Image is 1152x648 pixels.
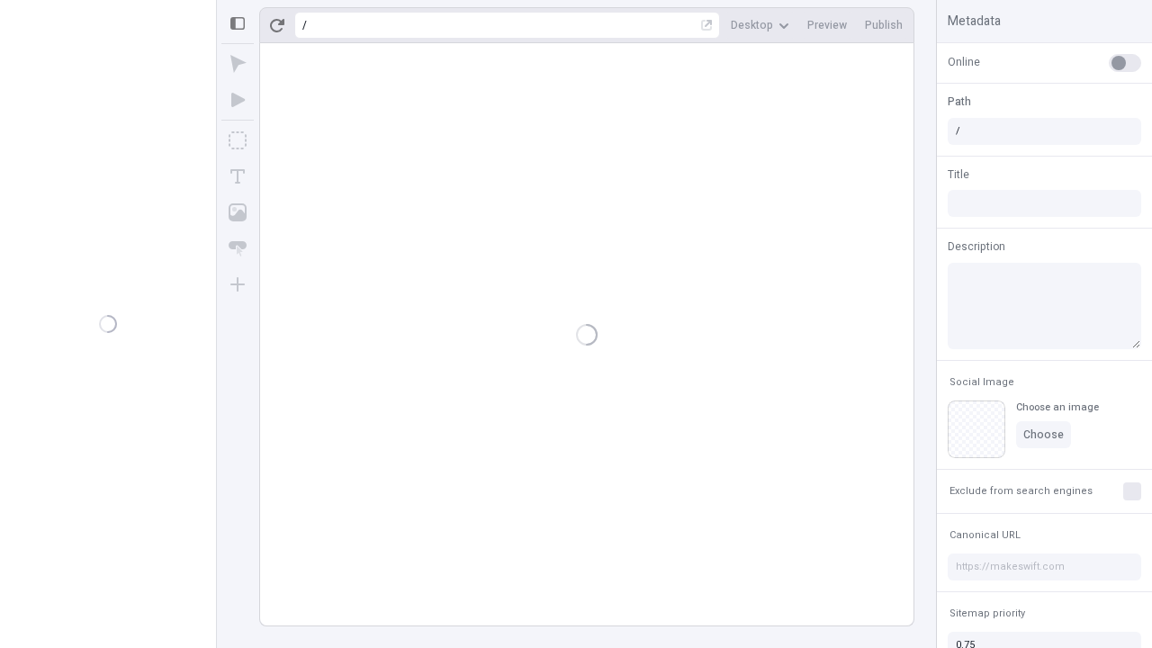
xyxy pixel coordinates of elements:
span: Online [948,54,980,70]
span: Publish [865,18,903,32]
button: Image [221,196,254,229]
button: Box [221,124,254,157]
span: Desktop [731,18,773,32]
button: Exclude from search engines [946,481,1096,502]
button: Text [221,160,254,193]
button: Social Image [946,372,1018,393]
span: Title [948,166,969,183]
span: Path [948,94,971,110]
span: Canonical URL [949,528,1021,542]
button: Preview [800,12,854,39]
span: Sitemap priority [949,607,1025,620]
span: Choose [1023,427,1064,442]
div: Choose an image [1016,400,1099,414]
button: Canonical URL [946,525,1024,546]
span: Social Image [949,375,1014,389]
div: / [302,18,307,32]
input: https://makeswift.com [948,553,1141,580]
button: Sitemap priority [946,603,1029,625]
button: Publish [858,12,910,39]
button: Choose [1016,421,1071,448]
span: Exclude from search engines [949,484,1093,498]
span: Preview [807,18,847,32]
span: Description [948,238,1005,255]
button: Desktop [724,12,796,39]
button: Button [221,232,254,265]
